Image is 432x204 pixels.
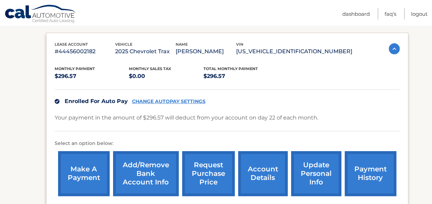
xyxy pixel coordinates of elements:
a: Dashboard [342,8,370,20]
span: vehicle [115,42,132,47]
p: $296.57 [203,71,278,81]
p: [US_VEHICLE_IDENTIFICATION_NUMBER] [236,47,352,56]
p: $0.00 [129,71,203,81]
p: #44456002182 [55,47,115,56]
a: payment history [345,151,396,196]
a: Cal Automotive [4,4,77,24]
p: Select an option below: [55,139,400,148]
p: $296.57 [55,71,129,81]
span: vin [236,42,243,47]
span: name [176,42,188,47]
span: Total Monthly Payment [203,66,258,71]
span: lease account [55,42,88,47]
p: 2025 Chevrolet Trax [115,47,176,56]
a: Logout [411,8,428,20]
p: Your payment in the amount of $296.57 will deduct from your account on day 22 of each month. [55,113,318,123]
a: make a payment [58,151,110,196]
img: check.svg [55,99,59,104]
p: [PERSON_NAME] [176,47,236,56]
span: Enrolled For Auto Pay [65,98,128,104]
a: Add/Remove bank account info [113,151,179,196]
a: account details [238,151,288,196]
span: Monthly Payment [55,66,95,71]
a: update personal info [291,151,341,196]
span: Monthly sales Tax [129,66,171,71]
a: FAQ's [385,8,396,20]
a: request purchase price [182,151,235,196]
img: accordion-active.svg [389,43,400,54]
a: CHANGE AUTOPAY SETTINGS [132,99,206,104]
